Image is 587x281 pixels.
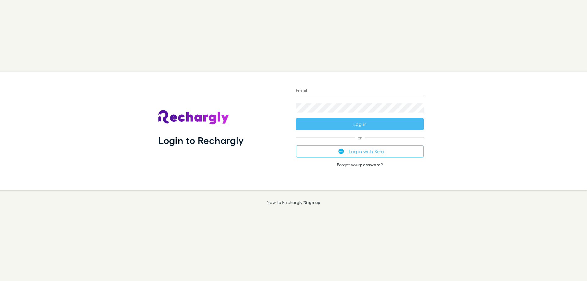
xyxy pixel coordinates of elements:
span: or [296,138,424,138]
img: Rechargly's Logo [158,110,229,125]
p: Forgot your ? [296,162,424,167]
button: Log in with Xero [296,145,424,157]
h1: Login to Rechargly [158,135,244,146]
a: Sign up [305,200,320,205]
img: Xero's logo [338,149,344,154]
button: Log in [296,118,424,130]
a: password [360,162,381,167]
p: New to Rechargly? [267,200,321,205]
